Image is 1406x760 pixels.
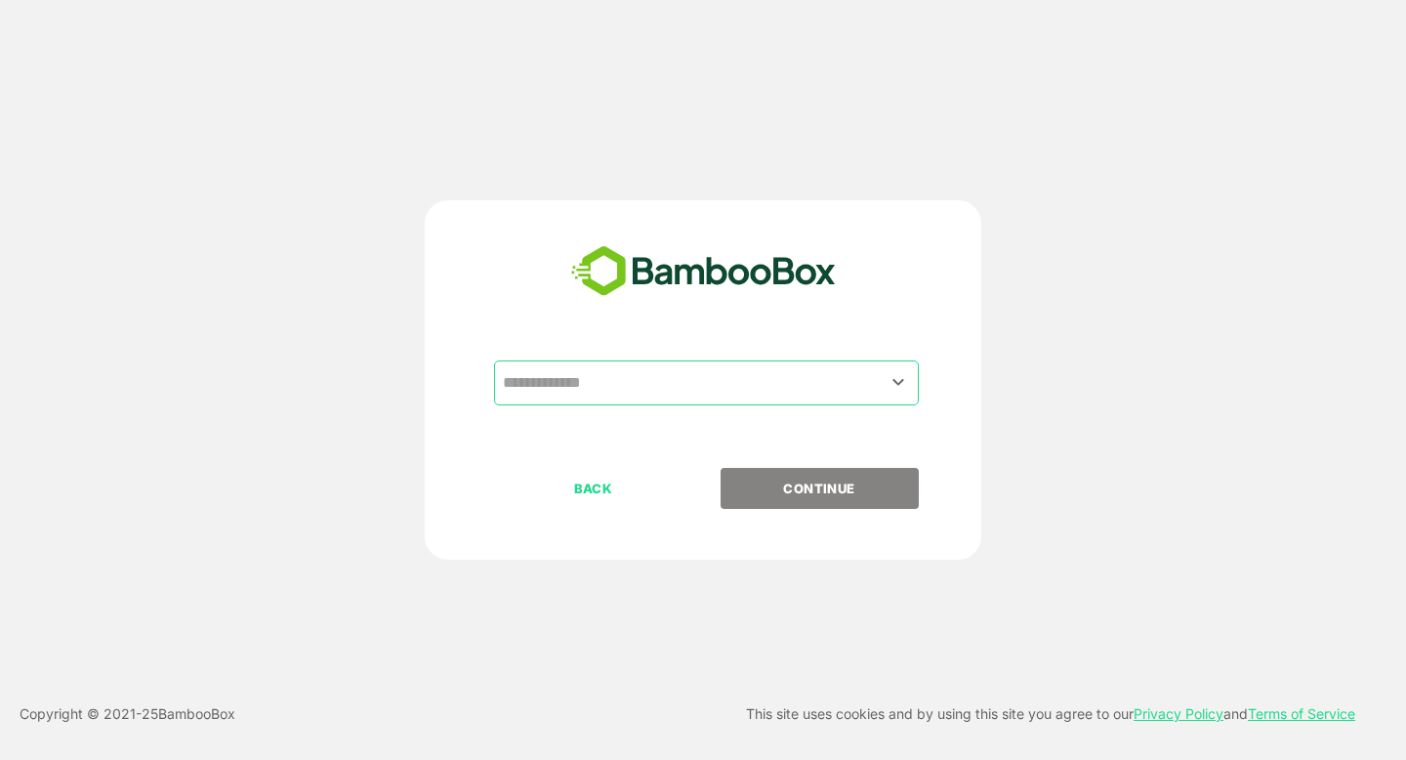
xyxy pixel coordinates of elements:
[886,369,912,396] button: Open
[1248,705,1355,722] a: Terms of Service
[746,702,1355,726] p: This site uses cookies and by using this site you agree to our and
[1134,705,1223,722] a: Privacy Policy
[560,239,847,304] img: bamboobox
[20,702,235,726] p: Copyright © 2021- 25 BambooBox
[496,478,691,499] p: BACK
[722,478,917,499] p: CONTINUE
